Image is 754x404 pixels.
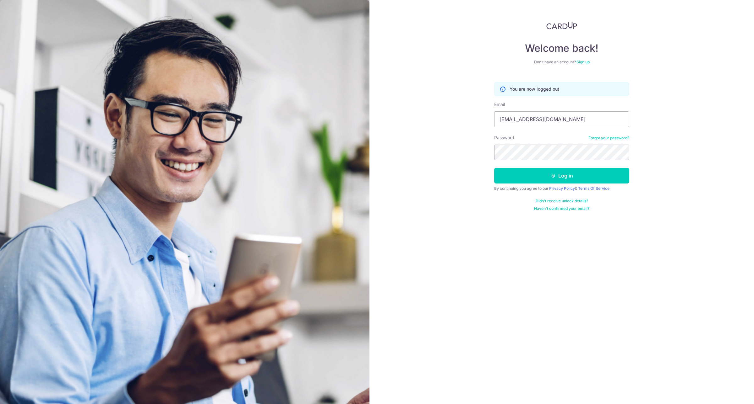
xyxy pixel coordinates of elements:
img: CardUp Logo [546,22,577,29]
input: Enter your Email [494,111,629,127]
p: You are now logged out [510,86,559,92]
a: Haven't confirmed your email? [534,206,589,211]
a: Forgot your password? [588,136,629,141]
label: Email [494,101,505,108]
a: Didn't receive unlock details? [536,199,588,204]
a: Privacy Policy [549,186,575,191]
div: By continuing you agree to our & [494,186,629,191]
a: Sign up [576,60,590,64]
div: Don’t have an account? [494,60,629,65]
button: Log in [494,168,629,183]
label: Password [494,135,514,141]
a: Terms Of Service [578,186,609,191]
h4: Welcome back! [494,42,629,55]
